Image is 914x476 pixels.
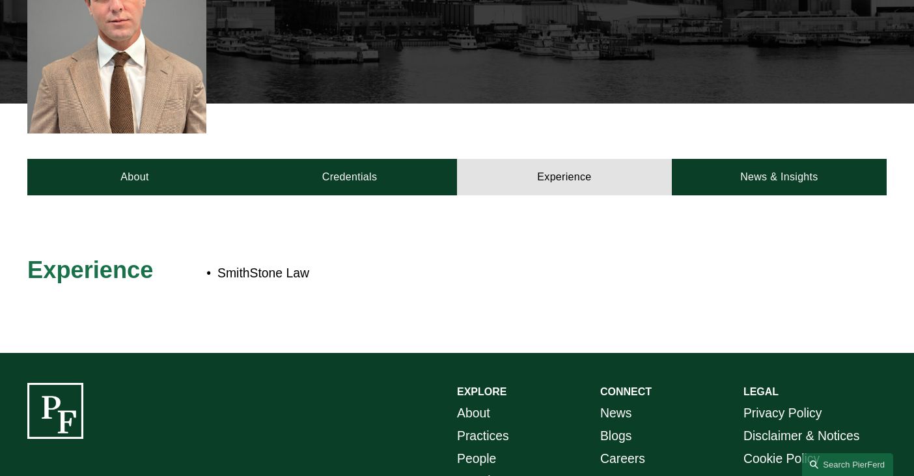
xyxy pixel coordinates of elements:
a: People [457,447,496,470]
a: Credentials [242,159,457,196]
a: Cookie Policy [743,447,820,470]
strong: EXPLORE [457,386,506,397]
a: News & Insights [672,159,887,196]
a: Careers [600,447,645,470]
a: Privacy Policy [743,402,822,425]
strong: CONNECT [600,386,652,397]
a: News [600,402,631,425]
a: Disclaimer & Notices [743,425,860,447]
a: Blogs [600,425,631,447]
a: Practices [457,425,509,447]
span: Experience [27,257,153,283]
a: Search this site [802,453,893,476]
a: Experience [457,159,672,196]
a: About [457,402,490,425]
a: About [27,159,242,196]
strong: LEGAL [743,386,779,397]
p: SmithStone Law [217,262,779,285]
